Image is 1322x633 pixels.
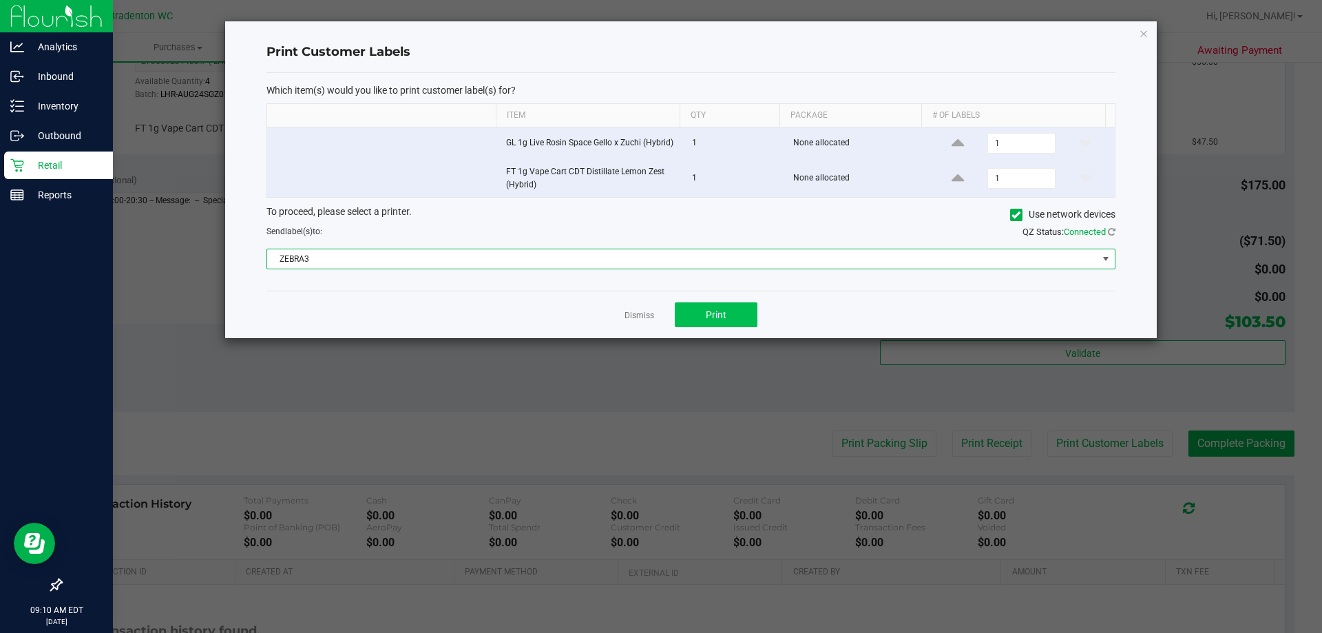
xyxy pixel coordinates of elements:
[684,127,785,160] td: 1
[498,160,684,197] td: FT 1g Vape Cart CDT Distillate Lemon Zest (Hybrid)
[1022,227,1115,237] span: QZ Status:
[6,616,107,627] p: [DATE]
[266,43,1115,61] h4: Print Customer Labels
[625,310,654,322] a: Dismiss
[10,70,24,83] inline-svg: Inbound
[496,104,680,127] th: Item
[1010,207,1115,222] label: Use network devices
[684,160,785,197] td: 1
[285,227,313,236] span: label(s)
[256,205,1126,225] div: To proceed, please select a printer.
[266,84,1115,96] p: Which item(s) would you like to print customer label(s) for?
[921,104,1105,127] th: # of labels
[785,127,929,160] td: None allocated
[24,157,107,174] p: Retail
[675,302,757,327] button: Print
[785,160,929,197] td: None allocated
[24,39,107,55] p: Analytics
[779,104,921,127] th: Package
[266,227,322,236] span: Send to:
[10,188,24,202] inline-svg: Reports
[14,523,55,564] iframe: Resource center
[498,127,684,160] td: GL 1g Live Rosin Space Gello x Zuchi (Hybrid)
[706,309,726,320] span: Print
[10,40,24,54] inline-svg: Analytics
[24,127,107,144] p: Outbound
[267,249,1098,269] span: ZEBRA3
[10,99,24,113] inline-svg: Inventory
[24,187,107,203] p: Reports
[10,129,24,143] inline-svg: Outbound
[680,104,779,127] th: Qty
[1064,227,1106,237] span: Connected
[10,158,24,172] inline-svg: Retail
[24,68,107,85] p: Inbound
[24,98,107,114] p: Inventory
[6,604,107,616] p: 09:10 AM EDT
